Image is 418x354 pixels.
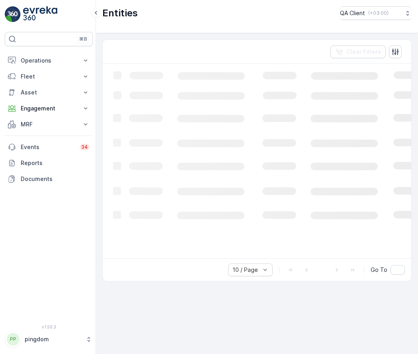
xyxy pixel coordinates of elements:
p: Documents [21,175,90,183]
p: ( +03:00 ) [368,10,389,16]
p: Asset [21,88,77,96]
p: MRF [21,120,77,128]
button: PPpingdom [5,331,93,348]
p: Events [21,143,75,151]
p: ⌘B [79,36,87,42]
p: Engagement [21,104,77,112]
button: Engagement [5,100,93,116]
a: Documents [5,171,93,187]
p: Operations [21,57,77,65]
p: Clear Filters [346,48,381,56]
a: Reports [5,155,93,171]
button: MRF [5,116,93,132]
button: Clear Filters [330,45,386,58]
p: QA Client [340,9,365,17]
p: pingdom [25,335,82,343]
img: logo_light-DOdMpM7g.png [23,6,57,22]
p: 34 [81,144,88,150]
span: Go To [371,266,387,274]
p: Fleet [21,73,77,81]
button: Fleet [5,69,93,85]
button: Asset [5,85,93,100]
p: Reports [21,159,90,167]
button: QA Client(+03:00) [340,6,412,20]
div: PP [7,333,20,346]
button: Operations [5,53,93,69]
p: Entities [102,7,138,20]
img: logo [5,6,21,22]
span: v 1.50.3 [5,324,93,329]
a: Events34 [5,139,93,155]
